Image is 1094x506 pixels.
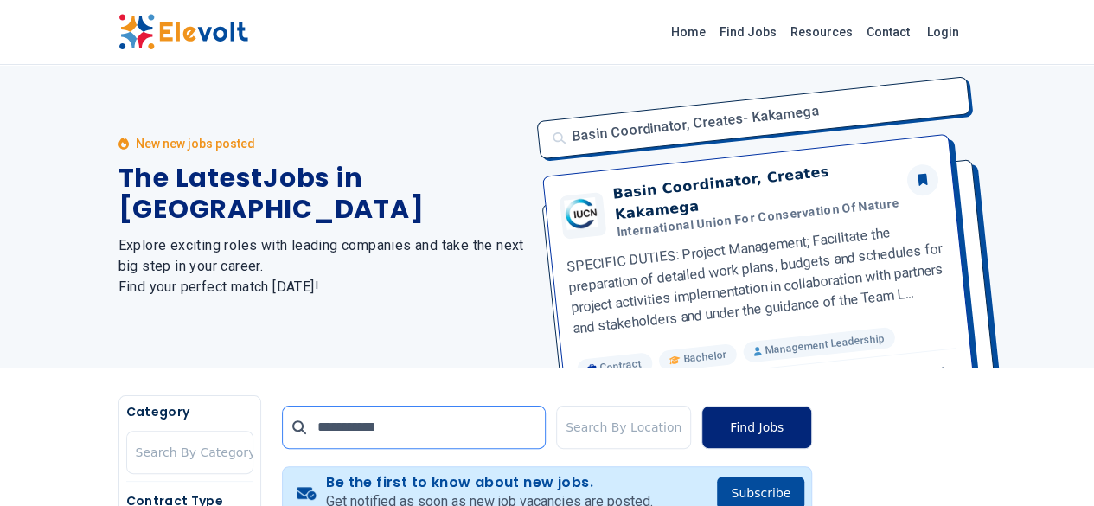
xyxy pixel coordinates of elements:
h5: Category [126,403,253,420]
h4: Be the first to know about new jobs. [326,474,652,491]
iframe: Chat Widget [1008,423,1094,506]
a: Resources [784,18,860,46]
a: Login [917,15,969,49]
a: Home [664,18,713,46]
h2: Explore exciting roles with leading companies and take the next big step in your career. Find you... [118,235,527,298]
a: Contact [860,18,917,46]
p: New new jobs posted [136,135,255,152]
h1: The Latest Jobs in [GEOGRAPHIC_DATA] [118,163,527,225]
a: Find Jobs [713,18,784,46]
button: Find Jobs [701,406,812,449]
img: Elevolt [118,14,248,50]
